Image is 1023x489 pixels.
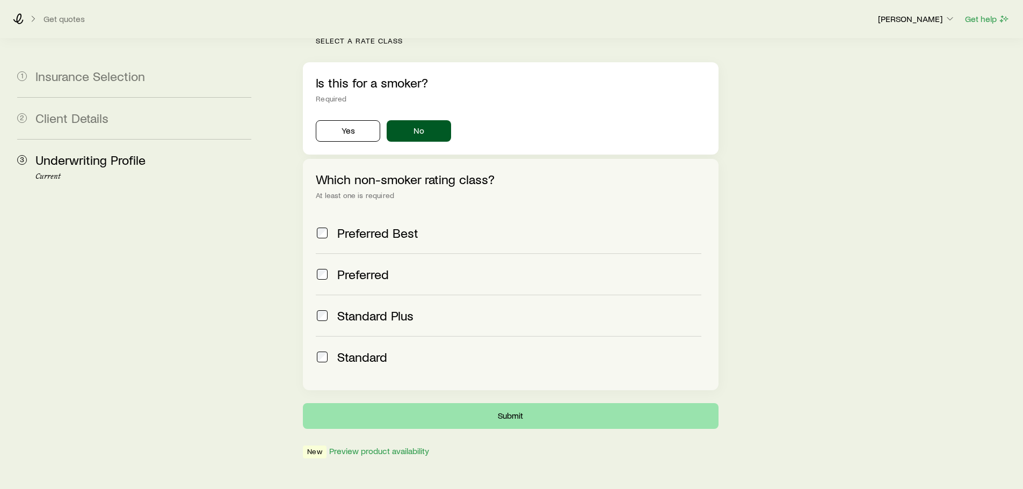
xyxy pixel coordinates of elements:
p: Which non-smoker rating class? [316,172,705,187]
span: Underwriting Profile [35,152,146,167]
button: Get quotes [43,14,85,24]
input: Standard Plus [317,310,328,321]
div: Required [316,94,705,103]
p: [PERSON_NAME] [878,13,955,24]
input: Preferred Best [317,228,328,238]
span: Insurance Selection [35,68,145,84]
input: Preferred [317,269,328,280]
span: Preferred [337,267,389,282]
button: No [387,120,451,142]
span: Preferred Best [337,225,418,240]
span: New [307,447,322,458]
p: Is this for a smoker? [316,75,705,90]
span: Standard Plus [337,308,413,323]
div: At least one is required [316,191,705,200]
button: Preview product availability [329,446,430,456]
button: Submit [303,403,718,429]
button: [PERSON_NAME] [877,13,956,26]
p: Current [35,172,251,181]
span: Standard [337,349,387,364]
span: 2 [17,113,27,123]
span: 3 [17,155,27,165]
span: 1 [17,71,27,81]
span: Client Details [35,110,108,126]
button: Get help [964,13,1010,25]
input: Standard [317,352,328,362]
button: Yes [316,120,380,142]
p: Select a rate class [316,37,718,45]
